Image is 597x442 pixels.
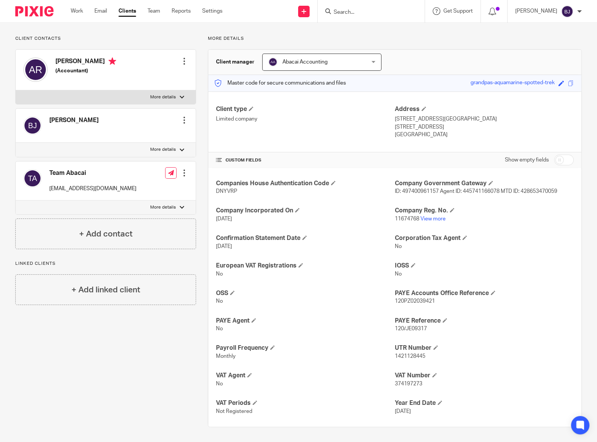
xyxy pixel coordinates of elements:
[23,169,42,188] img: svg%3E
[216,115,395,123] p: Limited company
[216,189,237,194] span: DNYVRP
[395,189,557,194] span: ID: 497400961157 Agent ID: 445741166078 MTD ID: 428653470059
[216,409,252,414] span: Not Registered
[395,381,422,387] span: 374197273
[216,216,232,222] span: [DATE]
[395,326,427,331] span: 120/JE09317
[23,116,42,135] img: svg%3E
[395,399,574,407] h4: Year End Date
[71,284,140,296] h4: + Add linked client
[395,123,574,131] p: [STREET_ADDRESS]
[395,234,574,242] h4: Corporation Tax Agent
[395,298,435,304] span: 120PZ02039421
[395,207,574,215] h4: Company Reg. No.
[395,354,425,359] span: 1421128445
[216,244,232,249] span: [DATE]
[216,354,235,359] span: Monthly
[118,7,136,15] a: Clients
[395,244,402,249] span: No
[49,116,99,124] h4: [PERSON_NAME]
[49,185,136,192] p: [EMAIL_ADDRESS][DOMAIN_NAME]
[216,298,223,304] span: No
[15,261,196,267] p: Linked clients
[505,156,549,164] label: Show empty fields
[216,262,395,270] h4: European VAT Registrations
[71,7,83,15] a: Work
[55,67,116,75] h5: (Accountant)
[94,7,107,15] a: Email
[395,262,574,270] h4: IOSS
[395,105,574,113] h4: Address
[395,289,574,297] h4: PAYE Accounts Office Reference
[172,7,191,15] a: Reports
[150,94,176,100] p: More details
[395,372,574,380] h4: VAT Number
[216,105,395,113] h4: Client type
[333,9,402,16] input: Search
[216,234,395,242] h4: Confirmation Statement Date
[395,179,574,188] h4: Company Government Gateway
[202,7,222,15] a: Settings
[268,57,277,67] img: svg%3E
[216,372,395,380] h4: VAT Agent
[23,57,48,82] img: svg%3E
[395,409,411,414] span: [DATE]
[216,207,395,215] h4: Company Incorporated On
[216,157,395,163] h4: CUSTOM FIELDS
[395,317,574,325] h4: PAYE Reference
[395,115,574,123] p: [STREET_ADDRESS][GEOGRAPHIC_DATA]
[420,216,446,222] a: View more
[15,6,54,16] img: Pixie
[214,79,346,87] p: Master code for secure communications and files
[395,344,574,352] h4: UTR Number
[216,344,395,352] h4: Payroll Frequency
[395,131,574,139] p: [GEOGRAPHIC_DATA]
[55,57,116,67] h4: [PERSON_NAME]
[216,58,255,66] h3: Client manager
[109,57,116,65] i: Primary
[216,179,395,188] h4: Companies House Authentication Code
[216,399,395,407] h4: VAT Periods
[395,216,419,222] span: 11674768
[49,169,136,177] h4: Team Abacai
[15,36,196,42] p: Client contacts
[150,147,176,153] p: More details
[216,317,395,325] h4: PAYE Agent
[216,381,223,387] span: No
[208,36,582,42] p: More details
[150,204,176,210] p: More details
[395,271,402,277] span: No
[216,289,395,297] h4: OSS
[79,228,133,240] h4: + Add contact
[216,326,223,331] span: No
[148,7,160,15] a: Team
[216,271,223,277] span: No
[282,59,328,65] span: Abacai Accounting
